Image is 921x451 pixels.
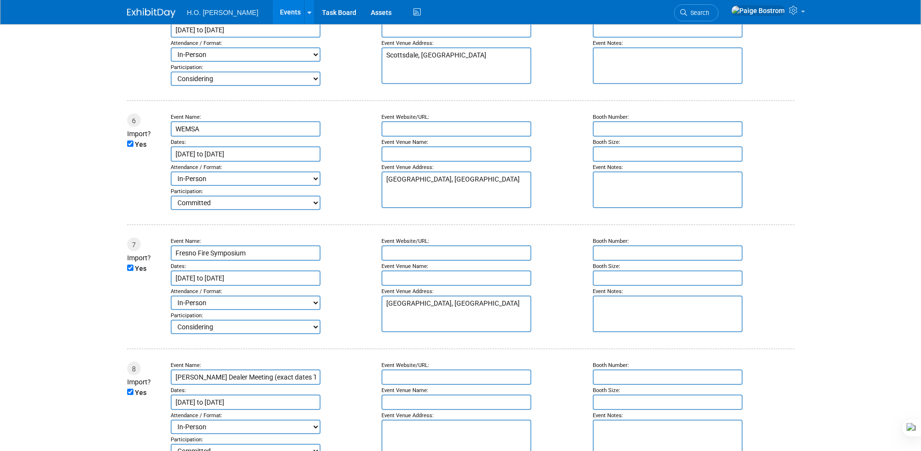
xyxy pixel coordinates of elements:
div: Booth Size: [593,387,794,395]
label: Yes [135,264,146,273]
div: Dates: [171,139,372,146]
div: Dates: [171,387,372,395]
div: Booth Number: [593,362,794,369]
div: Event Name: [171,113,372,121]
div: Booth Size: [593,139,794,146]
div: Import? [127,129,161,139]
div: Event Notes: [593,412,794,420]
div: Event Venue Address: [381,288,583,296]
span: Search [687,9,709,16]
div: Participation: [171,188,372,196]
div: Booth Number: [593,113,794,121]
input: Start Date - End Date [171,270,321,286]
label: Yes [135,388,146,397]
img: Paige Bostrom [731,5,785,16]
div: Booth Number: [593,238,794,245]
div: Event Website/URL: [381,362,583,369]
div: Event Venue Address: [381,40,583,47]
div: Event Venue Name: [381,387,583,395]
div: Dates: [171,263,372,270]
span: H.O. [PERSON_NAME] [187,9,259,16]
div: Event Name: [171,238,372,245]
div: Event Name: [171,362,372,369]
label: Yes [135,140,146,149]
div: Attendance / Format: [171,288,372,296]
img: ExhibitDay [127,8,175,18]
input: Start Date - End Date [171,146,321,162]
div: Event Notes: [593,164,794,171]
div: 7 [127,238,141,251]
div: Booth Size: [593,263,794,270]
div: 8 [127,362,141,375]
div: Event Website/URL: [381,238,583,245]
div: Event Venue Address: [381,164,583,171]
div: 6 [127,113,141,127]
div: Event Venue Address: [381,412,583,420]
input: Start Date - End Date [171,395,321,410]
div: Event Notes: [593,288,794,296]
a: Search [674,4,718,21]
div: Participation: [171,312,372,320]
div: Attendance / Format: [171,40,372,47]
div: Event Venue Name: [381,263,583,270]
div: Event Notes: [593,40,794,47]
div: Event Website/URL: [381,113,583,121]
div: Attendance / Format: [171,412,372,420]
div: Participation: [171,436,372,444]
textarea: [GEOGRAPHIC_DATA], [GEOGRAPHIC_DATA] [381,296,531,332]
textarea: [GEOGRAPHIC_DATA], [GEOGRAPHIC_DATA] [381,171,531,208]
div: Import? [127,377,161,387]
input: Start Date - End Date [171,22,321,38]
div: Event Venue Name: [381,139,583,146]
div: Import? [127,253,161,263]
div: Participation: [171,64,372,71]
textarea: Scottsdale, [GEOGRAPHIC_DATA] [381,47,531,84]
div: Attendance / Format: [171,164,372,171]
